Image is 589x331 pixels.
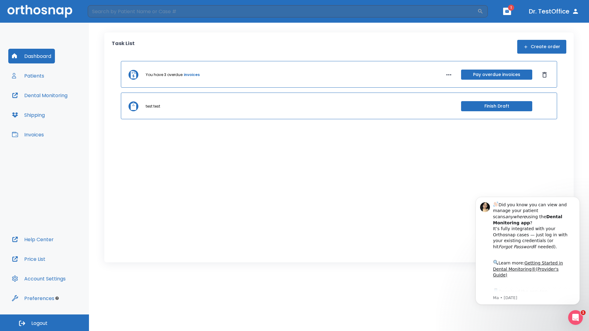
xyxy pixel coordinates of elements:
[88,5,477,17] input: Search by Patient Name or Case #
[8,108,48,122] button: Shipping
[8,127,48,142] button: Invoices
[568,310,583,325] iframe: Intercom live chat
[146,72,183,78] p: You have 3 overdue
[104,13,109,18] button: Dismiss notification
[112,40,135,54] p: Task List
[8,291,58,306] button: Preferences
[27,101,81,112] a: App Store
[461,70,532,80] button: Pay overdue invoices
[466,188,589,314] iframe: Intercom notifications message
[581,310,586,315] span: 1
[517,40,566,54] button: Create order
[540,70,549,80] button: Dismiss
[8,68,48,83] button: Patients
[526,6,582,17] button: Dr. TestOffice
[184,72,200,78] a: invoices
[31,320,48,327] span: Logout
[8,252,49,266] button: Price List
[146,104,160,109] p: test test
[8,232,57,247] button: Help Center
[508,5,514,11] span: 1
[27,100,104,131] div: Download the app: | ​ Let us know if you need help getting started!
[27,108,104,113] p: Message from Ma, sent 3w ago
[461,101,532,111] button: Finish Draft
[8,88,71,103] button: Dental Monitoring
[8,271,69,286] button: Account Settings
[54,295,60,301] div: Tooltip anchor
[8,49,55,63] button: Dashboard
[7,5,72,17] img: Orthosnap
